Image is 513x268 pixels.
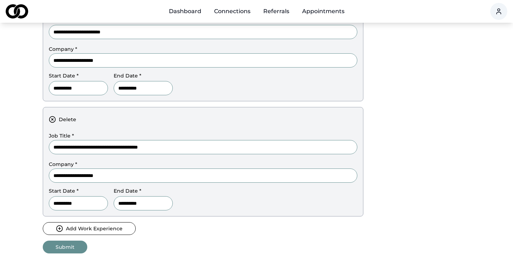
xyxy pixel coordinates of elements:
[163,4,350,18] nav: Main
[49,188,108,193] label: Start Date *
[258,4,295,18] a: Referrals
[49,133,74,139] label: Job Title *
[114,73,173,78] label: End Date *
[6,4,28,18] img: logo
[49,46,77,52] label: Company *
[208,4,256,18] a: Connections
[43,241,87,253] button: Submit
[49,73,108,78] label: Start Date *
[43,222,136,235] button: Add Work Experience
[49,113,89,126] button: Delete
[163,4,207,18] a: Dashboard
[49,161,77,167] label: Company *
[296,4,350,18] a: Appointments
[114,188,173,193] label: End Date *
